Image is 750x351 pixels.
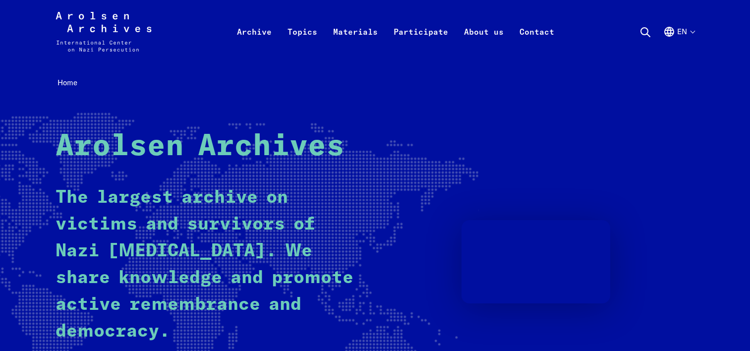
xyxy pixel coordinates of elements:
[56,184,357,345] p: The largest archive on victims and survivors of Nazi [MEDICAL_DATA]. We share knowledge and promo...
[512,24,562,63] a: Contact
[663,26,694,61] button: English, language selection
[280,24,325,63] a: Topics
[229,12,562,52] nav: Primary
[229,24,280,63] a: Archive
[325,24,386,63] a: Materials
[56,132,345,162] strong: Arolsen Archives
[56,75,694,91] nav: Breadcrumb
[58,78,77,87] span: Home
[456,24,512,63] a: About us
[386,24,456,63] a: Participate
